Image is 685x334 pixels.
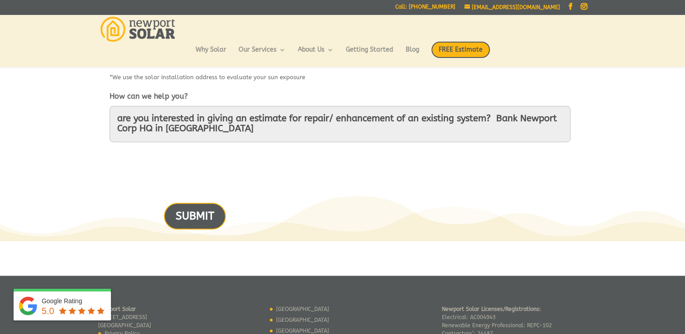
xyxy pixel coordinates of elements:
[276,328,329,334] a: [GEOGRAPHIC_DATA]
[101,17,175,42] img: Newport Solar | Solar Energy Optimized.
[431,42,490,67] a: FREE Estimate
[395,4,455,14] a: Call: [PHONE_NUMBER]
[164,203,226,229] input: SUBMIT
[110,92,188,101] label: How can we help you?
[110,153,247,188] iframe: reCAPTCHA
[431,42,490,58] span: FREE Estimate
[110,69,576,83] div: *We use the solar installation address to evaluate your sun exposure
[406,47,419,62] a: Blog
[42,296,106,305] div: Google Rating
[346,47,393,62] a: Getting Started
[239,47,286,62] a: Our Services
[442,306,541,312] strong: Newport Solar Licenses/Registrations:
[465,4,560,10] a: [EMAIL_ADDRESS][DOMAIN_NAME]
[276,306,329,312] a: [GEOGRAPHIC_DATA]
[276,317,329,323] a: [GEOGRAPHIC_DATA]
[42,306,54,316] span: 5.0
[98,306,136,312] strong: Newport Solar
[98,305,160,329] p: [STREET_ADDRESS] [GEOGRAPHIC_DATA]
[196,47,226,62] a: Why Solar
[298,47,334,62] a: About Us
